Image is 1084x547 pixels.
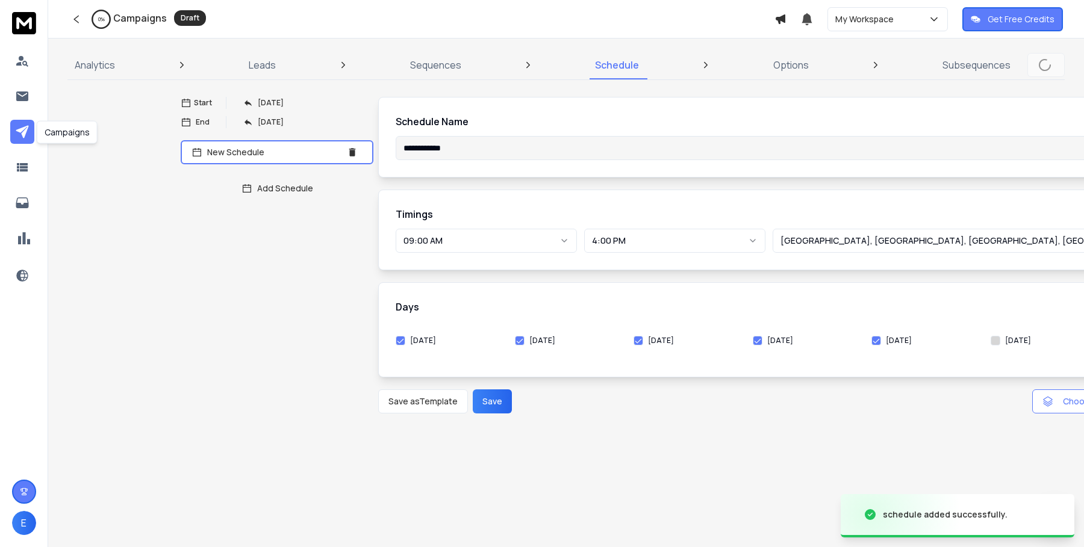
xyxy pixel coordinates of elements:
[378,389,468,413] button: Save asTemplate
[181,176,373,200] button: Add Schedule
[174,10,206,26] div: Draft
[648,336,674,345] label: [DATE]
[473,389,512,413] button: Save
[258,98,284,108] p: [DATE]
[584,229,765,253] button: 4:00 PM
[12,511,36,535] button: E
[886,336,912,345] label: [DATE]
[942,58,1011,72] p: Subsequences
[67,51,122,79] a: Analytics
[37,121,98,144] div: Campaigns
[883,508,1008,521] div: schedule added successfully.
[194,98,212,108] p: Start
[588,51,646,79] a: Schedule
[98,16,105,23] p: 0 %
[988,13,1054,25] p: Get Free Credits
[767,336,793,345] label: [DATE]
[403,51,469,79] a: Sequences
[75,58,115,72] p: Analytics
[410,336,436,345] label: [DATE]
[935,51,1018,79] a: Subsequences
[773,58,809,72] p: Options
[196,117,210,127] p: End
[962,7,1063,31] button: Get Free Credits
[766,51,816,79] a: Options
[595,58,639,72] p: Schedule
[249,58,276,72] p: Leads
[396,229,577,253] button: 09:00 AM
[241,51,283,79] a: Leads
[1005,336,1031,345] label: [DATE]
[529,336,555,345] label: [DATE]
[113,11,167,25] h1: Campaigns
[835,13,899,25] p: My Workspace
[258,117,284,127] p: [DATE]
[207,146,342,158] p: New Schedule
[410,58,461,72] p: Sequences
